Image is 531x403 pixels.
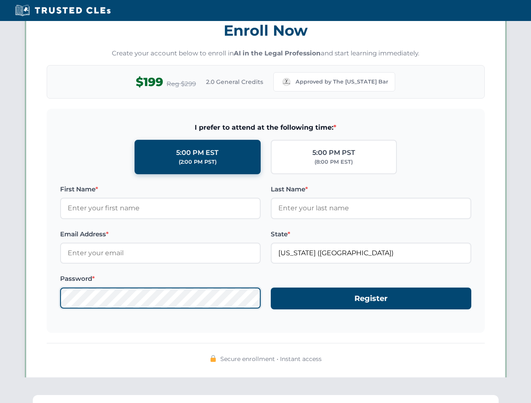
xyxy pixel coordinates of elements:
span: I prefer to attend at the following time: [60,122,471,133]
img: Trusted CLEs [13,4,113,17]
input: Missouri (MO) [271,243,471,264]
div: 5:00 PM PST [312,147,355,158]
label: Password [60,274,261,284]
h3: Enroll Now [47,17,485,44]
div: (2:00 PM PST) [179,158,217,166]
span: 2.0 General Credits [206,77,263,86]
span: Approved by The [US_STATE] Bar [296,78,388,86]
span: $199 [136,73,163,92]
p: Create your account below to enroll in and start learning immediately. [47,49,485,58]
input: Enter your last name [271,198,471,219]
label: Last Name [271,184,471,194]
strong: AI in the Legal Profession [234,49,321,57]
img: 🔒 [210,355,217,362]
button: Register [271,288,471,310]
div: (8:00 PM EST) [314,158,353,166]
label: Email Address [60,229,261,239]
div: 5:00 PM EST [176,147,219,158]
input: Enter your email [60,243,261,264]
label: First Name [60,184,261,194]
span: Reg $299 [166,79,196,89]
img: Missouri Bar [280,76,292,88]
input: Enter your first name [60,198,261,219]
label: State [271,229,471,239]
span: Secure enrollment • Instant access [220,354,322,364]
